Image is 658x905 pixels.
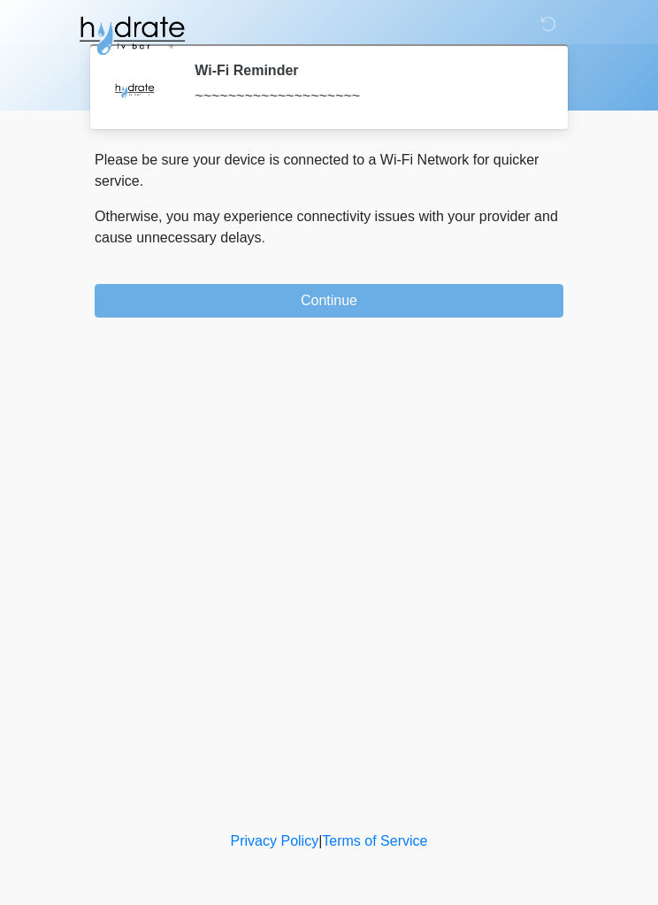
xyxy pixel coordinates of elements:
button: Continue [95,284,563,318]
a: Terms of Service [322,833,427,848]
p: Otherwise, you may experience connectivity issues with your provider and cause unnecessary delays [95,206,563,249]
img: Agent Avatar [108,62,161,115]
a: | [318,833,322,848]
div: ~~~~~~~~~~~~~~~~~~~~ [195,86,537,107]
p: Please be sure your device is connected to a Wi-Fi Network for quicker service. [95,150,563,192]
a: Privacy Policy [231,833,319,848]
img: Hydrate IV Bar - Glendale Logo [77,13,187,58]
span: . [262,230,265,245]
